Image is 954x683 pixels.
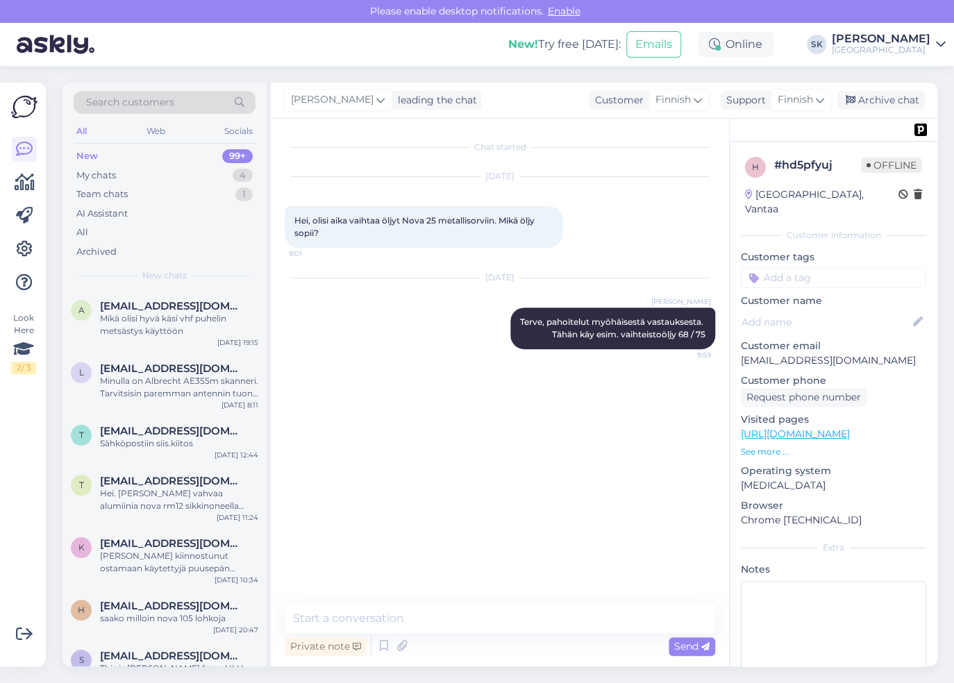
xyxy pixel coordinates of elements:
div: [GEOGRAPHIC_DATA] [832,44,930,56]
div: Private note [285,637,367,656]
div: [DATE] 19:15 [217,337,258,348]
img: Askly Logo [11,94,37,120]
a: [URL][DOMAIN_NAME] [741,428,850,440]
div: Archive chat [837,91,925,110]
span: Finnish [778,92,813,108]
div: 1 [235,187,253,201]
div: My chats [76,169,116,183]
span: [PERSON_NAME] [291,92,374,108]
div: [GEOGRAPHIC_DATA], Vantaa [745,187,898,217]
div: Archived [76,245,117,259]
div: [DATE] 11:24 [217,512,258,523]
div: Web [144,122,168,140]
p: Visited pages [741,412,926,427]
span: heikkikuronen989@gmail.com [100,600,244,612]
div: AI Assistant [76,207,128,221]
div: [DATE] 8:11 [221,400,258,410]
div: 4 [233,169,253,183]
div: New [76,149,98,163]
div: 2 / 3 [11,362,36,374]
p: Browser [741,498,926,513]
div: Mikä olisi hyvä käsi vhf puhelin metsästys käyttöön [100,312,258,337]
span: h [752,162,759,172]
div: Request phone number [741,388,867,407]
input: Add a tag [741,267,926,288]
div: saako milloin nova 105 lohkoja [100,612,258,625]
div: Online [698,32,773,57]
div: leading the chat [392,93,477,108]
span: Finnish [655,92,691,108]
div: Try free [DATE]: [508,36,621,53]
span: [PERSON_NAME] [651,296,711,307]
div: [DATE] 20:47 [213,625,258,635]
span: Tero.lehtonen85@gmail.com [100,475,244,487]
div: Extra [741,541,926,554]
span: apajantila@gmail.com [100,300,244,312]
span: k [78,542,85,553]
div: # hd5pfyuj [774,157,861,174]
span: Terve, pahoitelut myöhäisestä vastauksesta. Tähän käy esim. vaihteistoöljy 68 / 75 [520,317,705,339]
div: Hei. [PERSON_NAME] vahvaa alumiinia nova rm12 sikkinoneella pystyy työstämään? [100,487,258,512]
span: h [78,605,85,615]
span: Send [674,640,710,652]
div: [DATE] [285,170,715,183]
div: Socials [221,122,256,140]
p: Notes [741,562,926,577]
div: Minulla on Albrecht AE355m skanneri. Tarvitsisin paremman antennin tuon teleskoopi antennin tilal... [100,375,258,400]
div: Sähköpostiin siis.kiitos [100,437,258,450]
div: All [76,226,88,239]
div: [DATE] [285,271,715,284]
div: [PERSON_NAME] [832,33,930,44]
span: katis9910@gmail.com [100,537,244,550]
img: pd [914,124,927,136]
span: New chats [142,269,187,282]
a: [PERSON_NAME][GEOGRAPHIC_DATA] [832,33,946,56]
input: Add name [742,314,910,330]
span: l [79,367,84,378]
span: serena@hlhmold.com [100,650,244,662]
span: Search customers [86,95,174,110]
b: New! [508,37,538,51]
p: [MEDICAL_DATA] [741,478,926,493]
span: Enable [544,5,585,17]
span: a [78,305,85,315]
span: Timo.Silvennoinen@viitasaari.fi [100,425,244,437]
div: Support [721,93,766,108]
button: Emails [626,31,681,58]
span: Hei, olisi aika vaihtaa öljyt Nova 25 metallisorviin. Mikä öljy sopii? [294,215,537,238]
p: Operating system [741,464,926,478]
div: 99+ [222,149,253,163]
span: Offline [861,158,922,173]
p: See more ... [741,446,926,458]
div: SK [807,35,826,54]
span: 9:59 [659,350,711,360]
div: Chat started [285,141,715,153]
span: laaksonen556@gmail.com [100,362,244,375]
div: [DATE] 10:34 [215,575,258,585]
div: Customer information [741,229,926,242]
div: All [74,122,90,140]
span: 9:01 [289,248,341,259]
p: [EMAIL_ADDRESS][DOMAIN_NAME] [741,353,926,368]
p: Customer name [741,294,926,308]
span: s [79,655,84,665]
p: Customer email [741,339,926,353]
div: [PERSON_NAME] kiinnostunut ostamaan käytettyjä puusepän teollisuus koneita? [100,550,258,575]
span: T [79,430,84,440]
div: [DATE] 12:44 [215,450,258,460]
div: Customer [589,93,644,108]
div: Look Here [11,312,36,374]
span: T [79,480,84,490]
p: Customer tags [741,250,926,264]
div: Team chats [76,187,128,201]
p: Chrome [TECHNICAL_ID] [741,513,926,528]
p: Customer phone [741,373,926,388]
